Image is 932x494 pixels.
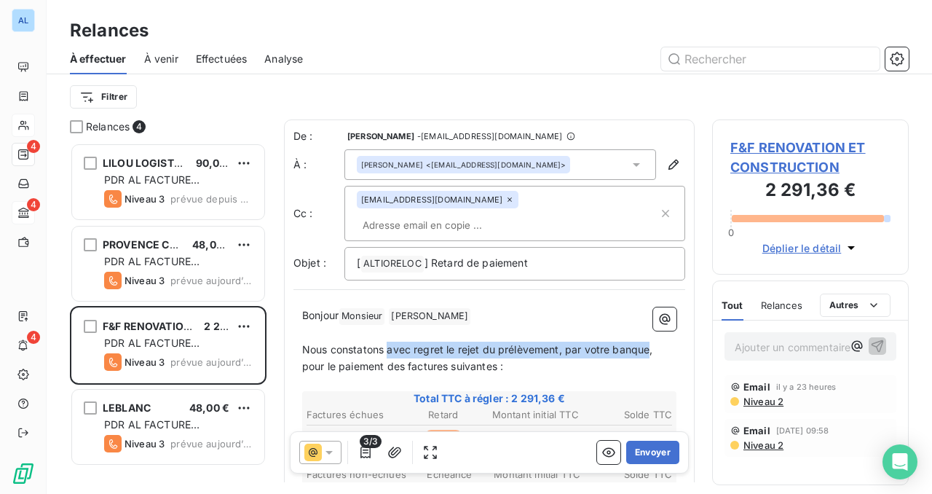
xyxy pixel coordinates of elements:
[761,299,802,311] span: Relances
[583,467,673,482] th: Solde TTC
[70,52,127,66] span: À effectuer
[170,193,253,205] span: prévue depuis 7 jours
[490,407,581,423] th: Montant initial TTC
[12,462,35,485] img: Logo LeanPay
[408,467,491,482] th: Échéance
[424,256,528,269] span: ] Retard de paiement
[104,418,200,445] span: PDR AL FACTURE [PERSON_NAME]
[27,140,40,153] span: 4
[27,331,40,344] span: 4
[762,240,842,256] span: Déplier le détail
[196,52,248,66] span: Effectuées
[264,52,303,66] span: Analyse
[357,214,525,236] input: Adresse email en copie ...
[302,309,339,321] span: Bonjour
[103,238,187,251] span: PROVENCE CHIC
[189,401,229,414] span: 48,00 €
[125,193,165,205] span: Niveau 3
[360,435,382,448] span: 3/3
[820,294,890,317] button: Autres
[170,275,253,286] span: prévue aujourd’hui
[743,381,770,393] span: Email
[361,160,423,170] span: [PERSON_NAME]
[742,396,783,407] span: Niveau 2
[293,157,344,172] label: À :
[776,426,829,435] span: [DATE] 09:58
[389,308,470,325] span: [PERSON_NAME]
[144,52,178,66] span: À venir
[104,337,200,364] span: PDR AL FACTURE [PERSON_NAME]
[339,308,384,325] span: Monsieur
[196,157,236,169] span: 90,00 €
[192,238,232,251] span: 48,00 €
[742,439,783,451] span: Niveau 2
[70,85,137,109] button: Filtrer
[293,206,344,221] label: Cc :
[70,17,149,44] h3: Relances
[661,47,880,71] input: Rechercher
[12,9,35,32] div: AL
[743,425,770,436] span: Email
[361,195,502,204] span: [EMAIL_ADDRESS][DOMAIN_NAME]
[133,120,146,133] span: 4
[304,391,674,406] span: Total TTC à régler : 2 291,36 €
[417,132,562,141] span: - [EMAIL_ADDRESS][DOMAIN_NAME]
[125,275,165,286] span: Niveau 3
[204,320,258,332] span: 2 291,36 €
[125,356,165,368] span: Niveau 3
[357,256,360,269] span: [
[882,444,917,479] div: Open Intercom Messenger
[722,299,743,311] span: Tout
[104,173,200,200] span: PDR AL FACTURE [PERSON_NAME]
[103,157,199,169] span: LILOU LOGISTIQUE
[776,383,836,391] span: il y a 23 heures
[758,240,864,256] button: Déplier le détail
[398,407,489,423] th: Retard
[103,401,151,414] span: LEBLANC
[170,356,253,368] span: prévue aujourd’hui
[730,177,890,206] h3: 2 291,36 €
[490,428,581,444] td: 1 097,68 €
[730,138,890,177] span: F&F RENOVATION ET CONSTRUCTION
[293,256,326,269] span: Objet :
[307,428,387,443] span: F-20250801830
[728,227,734,238] span: 0
[170,438,253,450] span: prévue aujourd’hui
[626,441,679,464] button: Envoyer
[492,467,582,482] th: Montant initial TTC
[306,407,397,423] th: Factures échues
[361,160,566,170] div: <[EMAIL_ADDRESS][DOMAIN_NAME]>
[302,343,656,372] span: Nous constatons avec regret le rejet du prélèvement, par votre banque, pour le paiement des factu...
[12,201,34,224] a: 4
[361,256,424,273] span: ALTIORELOC
[293,129,344,144] span: De :
[582,428,674,444] td: 1 097,68 €
[104,255,200,282] span: PDR AL FACTURE [PERSON_NAME]
[125,438,165,450] span: Niveau 3
[70,143,266,494] div: grid
[86,119,130,134] span: Relances
[27,198,40,211] span: 4
[103,320,294,332] span: F&F RENOVATION ET CONSTRUCTION
[582,407,674,423] th: Solde TTC
[424,430,462,443] span: 6 jours
[12,143,34,166] a: 4
[306,467,407,482] th: Factures non-échues
[347,132,414,141] span: [PERSON_NAME]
